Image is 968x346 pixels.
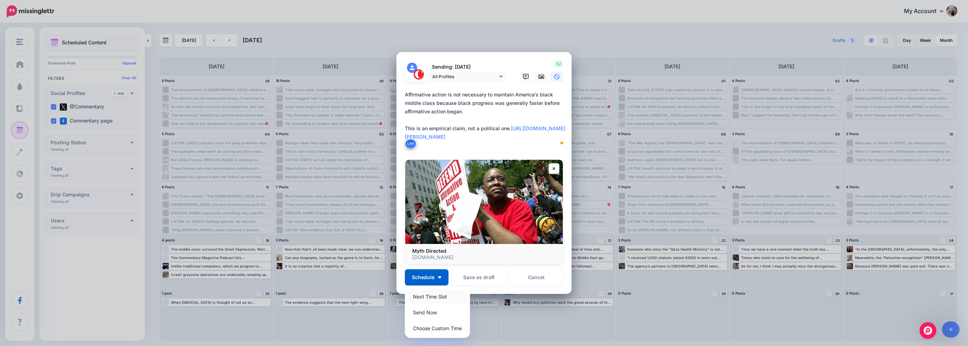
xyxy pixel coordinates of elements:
button: Save as draft [452,269,506,285]
button: Link [405,138,416,149]
a: Send Now [408,306,467,319]
b: Myth Directed [412,248,446,254]
button: Schedule [405,269,448,285]
div: Schedule [405,287,470,338]
img: 291864331_468958885230530_187971914351797662_n-bsa127305.png [414,69,424,80]
iframe: Intercom live chat [919,322,936,339]
textarea: To enrich screen reader interactions, please activate Accessibility in Grammarly extension settings [405,90,567,150]
div: Affirmative action is not necessary to maintain America’s black middle class because black progre... [405,90,567,141]
p: [DOMAIN_NAME] [412,254,556,260]
span: All Profiles [432,73,498,80]
img: user_default_image.png [407,63,417,73]
a: Cancel [509,269,563,285]
span: 52 [554,61,563,68]
span: Schedule [412,275,434,280]
a: Next Time Slot [408,290,467,303]
img: arrow-down-white.png [438,276,441,278]
a: All Profiles [429,71,506,82]
p: Sending: [DATE] [429,63,506,71]
a: Choose Custom Time [408,321,467,335]
img: Myth Directed [405,160,563,244]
